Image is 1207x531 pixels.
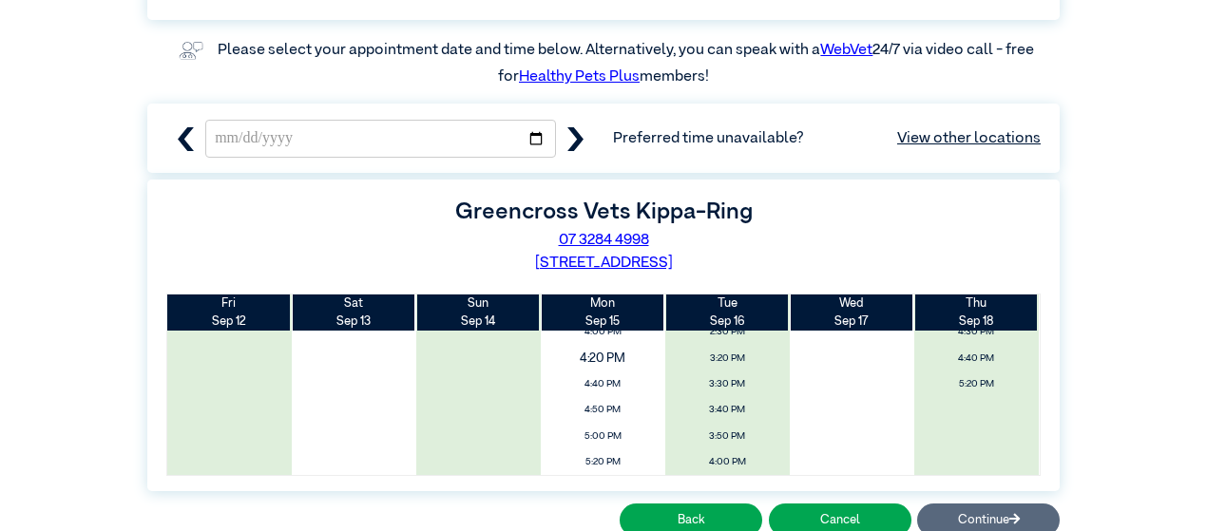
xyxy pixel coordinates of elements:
a: View other locations [897,127,1041,150]
span: 4:30 PM [919,321,1033,343]
span: 3:50 PM [670,426,784,447]
span: 4:40 PM [919,348,1033,370]
th: Sep 13 [292,294,416,331]
a: WebVet [820,43,872,58]
a: [STREET_ADDRESS] [535,256,673,271]
label: Please select your appointment date and time below. Alternatively, you can speak with a 24/7 via ... [218,43,1037,85]
span: 5:20 PM [919,373,1033,395]
span: 4:50 PM [546,399,660,421]
span: 3:20 PM [670,348,784,370]
a: 07 3284 4998 [559,233,649,248]
span: 5:20 PM [546,451,660,473]
span: 4:00 PM [670,451,784,473]
span: 3:30 PM [670,373,784,395]
span: 3:40 PM [670,399,784,421]
span: 4:20 PM [528,344,677,372]
img: vet [173,35,209,66]
th: Sep 15 [541,294,665,331]
span: Preferred time unavailable? [613,127,1041,150]
th: Sep 14 [416,294,541,331]
th: Sep 18 [914,294,1039,331]
th: Sep 12 [167,294,292,331]
a: Healthy Pets Plus [519,69,640,85]
label: Greencross Vets Kippa-Ring [455,200,753,223]
th: Sep 17 [790,294,914,331]
span: 2:30 PM [670,321,784,343]
th: Sep 16 [665,294,790,331]
span: 4:40 PM [546,373,660,395]
span: 5:00 PM [546,426,660,447]
span: 4:00 PM [546,321,660,343]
